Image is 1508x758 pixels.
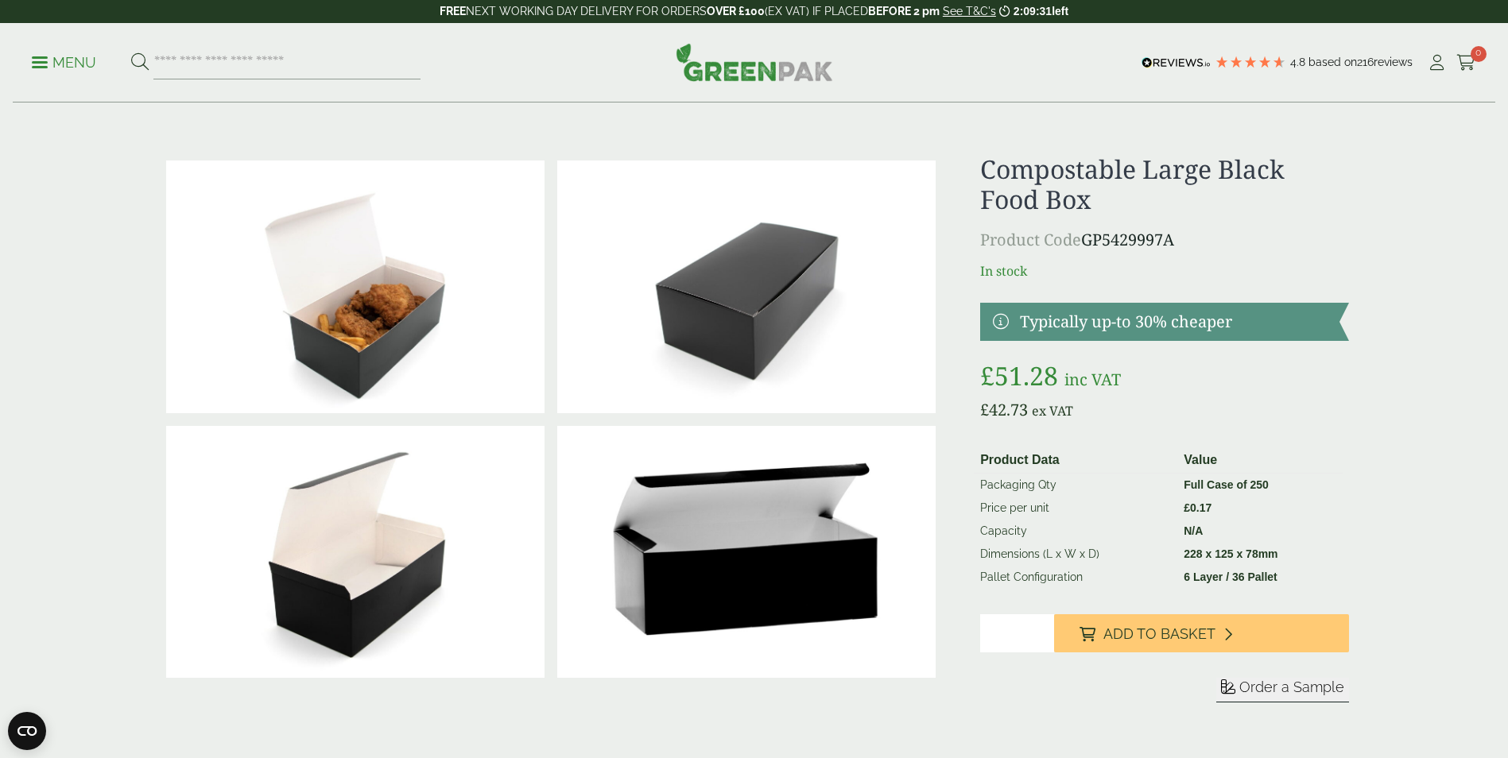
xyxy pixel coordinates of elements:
[557,426,936,679] img: Compostable Large Black Food Box Full Case 0
[1184,478,1269,491] strong: Full Case of 250
[1290,56,1308,68] span: 4.8
[868,5,940,17] strong: BEFORE 2 pm
[1054,614,1349,652] button: Add to Basket
[1374,56,1413,68] span: reviews
[974,520,1177,543] td: Capacity
[1064,369,1121,390] span: inc VAT
[1215,55,1286,69] div: 4.79 Stars
[1184,501,1211,514] bdi: 0.17
[974,543,1177,566] td: Dimensions (L x W x D)
[1184,547,1277,560] strong: 228 x 125 x 78mm
[1103,625,1215,643] span: Add to Basket
[1032,402,1073,420] span: ex VAT
[1184,570,1277,583] strong: 6 Layer / 36 Pallet
[980,358,1058,393] bdi: 51.28
[943,5,996,17] a: See T&C's
[1239,679,1344,695] span: Order a Sample
[980,399,1028,420] bdi: 42.73
[1184,524,1203,537] strong: N/A
[1142,57,1211,68] img: REVIEWS.io
[980,228,1348,252] p: GP5429997A
[1456,55,1476,71] i: Cart
[1471,46,1487,62] span: 0
[1308,56,1357,68] span: Based on
[32,53,96,69] a: Menu
[166,426,545,679] img: Large Black Chicken Box Open
[980,261,1348,280] p: In stock
[974,447,1177,474] th: Product Data
[974,473,1177,497] td: Packaging Qty
[1177,447,1342,474] th: Value
[1456,51,1476,75] a: 0
[676,43,833,81] img: GreenPak Supplies
[1052,5,1068,17] span: left
[980,229,1081,250] span: Product Code
[707,5,765,17] strong: OVER £100
[1014,5,1052,17] span: 2:09:31
[980,154,1348,215] h1: Compostable Large Black Food Box
[1357,56,1374,68] span: 216
[980,358,994,393] span: £
[166,160,545,413] img: Large Black Chicken Box With Chicken And Chips
[32,53,96,72] p: Menu
[974,566,1177,589] td: Pallet Configuration
[440,5,466,17] strong: FREE
[8,712,46,750] button: Open CMP widget
[974,497,1177,520] td: Price per unit
[1216,678,1349,702] button: Order a Sample
[1427,55,1447,71] i: My Account
[980,399,989,420] span: £
[557,160,936,413] img: Large Black Chicken Box Closed
[1184,501,1190,514] span: £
